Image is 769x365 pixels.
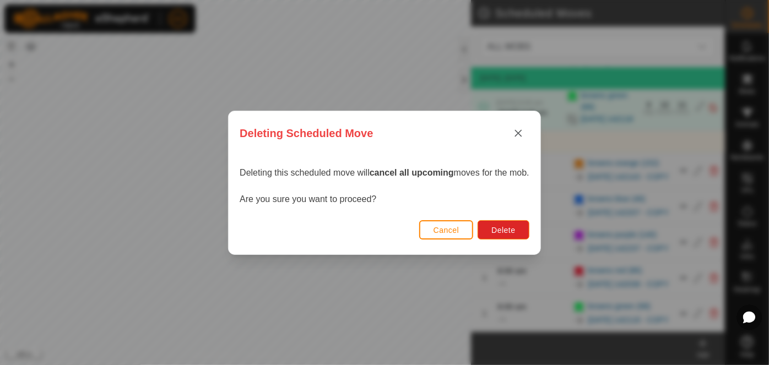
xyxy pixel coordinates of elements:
[240,193,529,206] p: Are you sure you want to proceed?
[240,166,529,179] p: Deleting this scheduled move will moves for the mob.
[240,125,373,141] span: Deleting Scheduled Move
[478,220,529,239] button: Delete
[491,226,515,235] span: Delete
[434,226,459,235] span: Cancel
[370,168,454,177] strong: cancel all upcoming
[419,220,474,239] button: Cancel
